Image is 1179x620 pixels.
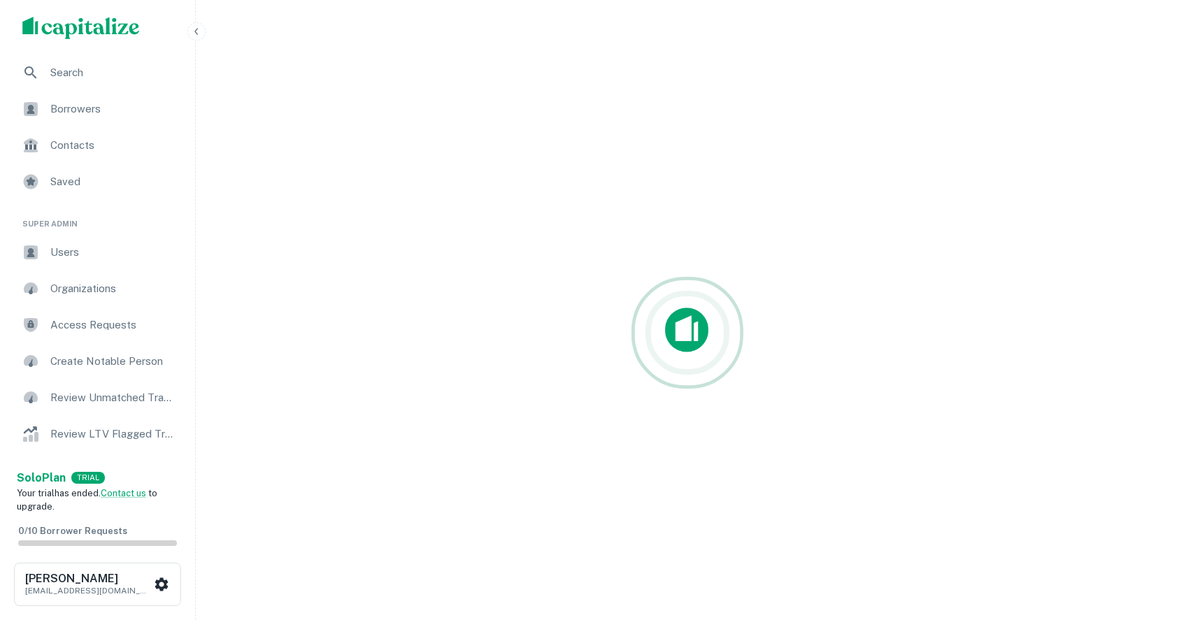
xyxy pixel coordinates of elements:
[71,472,105,484] div: TRIAL
[50,137,176,154] span: Contacts
[50,353,176,370] span: Create Notable Person
[11,417,184,451] a: Review LTV Flagged Transactions
[50,101,176,117] span: Borrowers
[11,92,184,126] a: Borrowers
[50,244,176,261] span: Users
[11,381,184,414] a: Review Unmatched Transactions
[11,165,184,199] a: Saved
[50,280,176,297] span: Organizations
[101,488,146,498] a: Contact us
[11,236,184,269] a: Users
[14,563,181,606] button: [PERSON_NAME][EMAIL_ADDRESS][DOMAIN_NAME]
[50,173,176,190] span: Saved
[25,573,151,584] h6: [PERSON_NAME]
[25,584,151,597] p: [EMAIL_ADDRESS][DOMAIN_NAME]
[11,56,184,89] a: Search
[50,317,176,333] span: Access Requests
[11,308,184,342] a: Access Requests
[17,488,157,512] span: Your trial has ended. to upgrade.
[11,345,184,378] a: Create Notable Person
[22,17,140,39] img: capitalize-logo.png
[11,201,184,236] li: Super Admin
[50,64,176,81] span: Search
[18,526,127,536] span: 0 / 10 Borrower Requests
[50,426,176,442] span: Review LTV Flagged Transactions
[11,129,184,162] a: Contacts
[50,389,176,406] span: Review Unmatched Transactions
[11,272,184,305] a: Organizations
[17,471,66,484] strong: Solo Plan
[11,454,184,487] a: Lender Admin View
[17,470,66,486] a: SoloPlan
